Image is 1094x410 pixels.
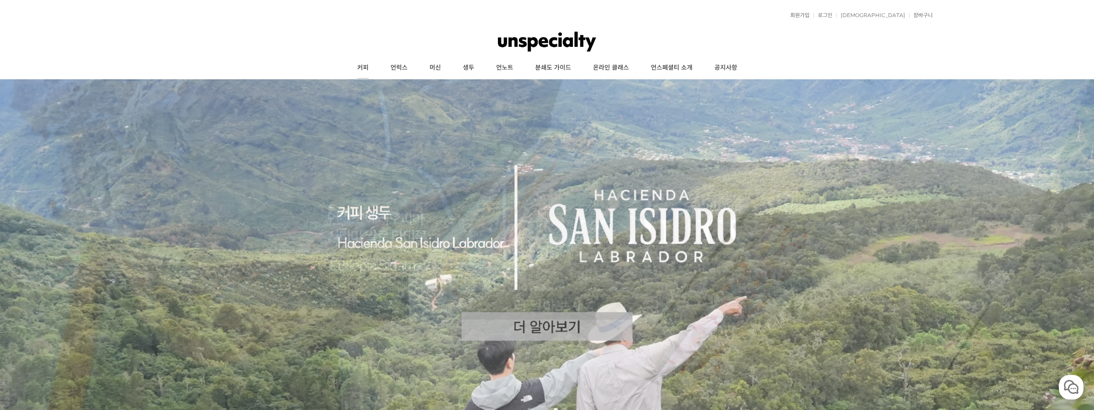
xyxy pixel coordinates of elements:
[498,28,597,55] img: 언스페셜티 몰
[58,278,113,300] a: 대화
[703,57,748,79] a: 공지사항
[485,57,524,79] a: 언노트
[813,13,832,18] a: 로그인
[909,13,933,18] a: 장바구니
[80,291,91,298] span: 대화
[419,57,452,79] a: 머신
[582,57,640,79] a: 온라인 클래스
[640,57,703,79] a: 언스페셜티 소개
[380,57,419,79] a: 언럭스
[346,57,380,79] a: 커피
[836,13,905,18] a: [DEMOGRAPHIC_DATA]
[786,13,810,18] a: 회원가입
[452,57,485,79] a: 생두
[524,57,582,79] a: 분쇄도 가이드
[135,291,146,298] span: 설정
[3,278,58,300] a: 홈
[28,291,33,298] span: 홈
[113,278,168,300] a: 설정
